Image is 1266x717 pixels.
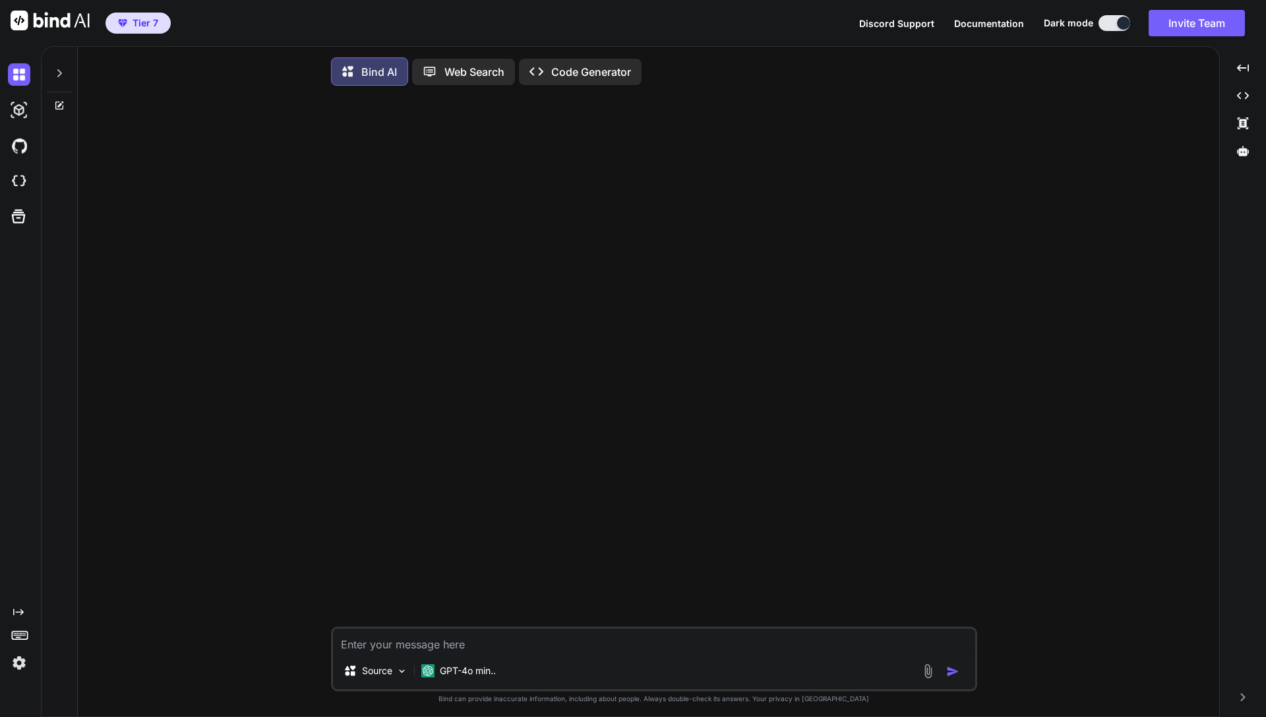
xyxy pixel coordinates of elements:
p: Web Search [444,64,504,80]
img: icon [946,665,959,678]
img: GPT-4o mini [421,664,435,677]
img: attachment [920,664,936,679]
img: settings [8,652,30,674]
button: Documentation [954,16,1024,30]
span: Discord Support [859,18,934,29]
button: Discord Support [859,16,934,30]
img: githubDark [8,135,30,157]
p: Code Generator [551,64,631,80]
p: GPT-4o min.. [440,664,496,677]
button: Invite Team [1149,10,1245,36]
span: Tier 7 [133,16,158,30]
img: Pick Models [396,666,407,677]
p: Bind can provide inaccurate information, including about people. Always double-check its answers.... [331,694,977,704]
img: cloudideIcon [8,170,30,193]
span: Documentation [954,18,1024,29]
span: Dark mode [1044,16,1093,30]
img: darkChat [8,63,30,86]
p: Source [362,664,392,677]
button: premiumTier 7 [105,13,171,34]
img: darkAi-studio [8,99,30,121]
img: premium [118,19,127,27]
p: Bind AI [361,64,397,80]
img: Bind AI [11,11,90,30]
